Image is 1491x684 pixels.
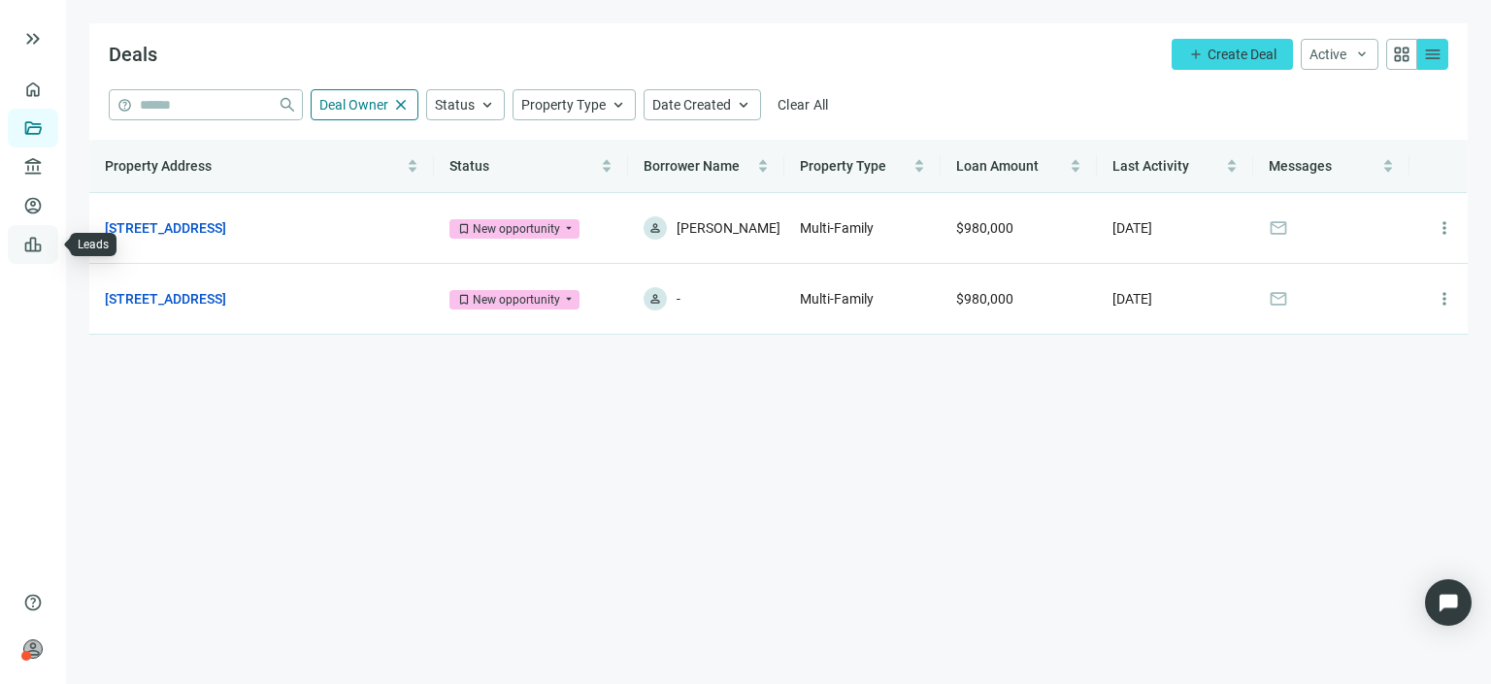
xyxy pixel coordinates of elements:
span: Create Deal [1208,47,1276,62]
button: addCreate Deal [1172,39,1293,70]
span: [DATE] [1112,291,1152,307]
button: keyboard_double_arrow_right [21,27,45,50]
span: Status [435,97,475,113]
span: [DATE] [1112,220,1152,236]
span: keyboard_arrow_up [735,96,752,114]
span: mail [1269,218,1288,238]
a: [STREET_ADDRESS] [105,217,226,239]
span: keyboard_arrow_up [610,96,627,114]
span: bookmark [457,222,471,236]
button: Activekeyboard_arrow_down [1301,39,1378,70]
span: help [23,593,43,612]
a: [STREET_ADDRESS] [105,288,226,309]
span: close [392,96,410,114]
button: more_vert [1425,279,1464,318]
span: account_balance [23,157,37,177]
span: person [648,292,662,306]
span: keyboard_arrow_down [1354,47,1370,62]
span: [PERSON_NAME] [677,216,780,240]
div: Open Intercom Messenger [1425,579,1472,626]
span: Status [449,158,489,174]
span: grid_view [1392,45,1411,64]
span: Multi-Family [800,220,874,236]
span: Date Created [652,97,731,113]
span: - [677,287,680,310]
span: person [648,221,662,235]
span: Active [1309,47,1346,62]
div: New opportunity [473,290,560,309]
span: $980,000 [956,220,1013,236]
span: Multi-Family [800,291,874,307]
span: $980,000 [956,291,1013,307]
button: Clear All [769,89,838,120]
span: more_vert [1435,289,1454,309]
span: more_vert [1435,218,1454,238]
span: bookmark [457,293,471,307]
span: Clear All [778,97,829,113]
span: Property Type [800,158,886,174]
button: more_vert [1425,209,1464,247]
span: Property Type [521,97,606,113]
span: person [23,639,43,659]
span: Deal Owner [319,97,388,113]
span: add [1188,47,1204,62]
span: Borrower Name [644,158,740,174]
span: Last Activity [1112,158,1189,174]
span: Loan Amount [956,158,1039,174]
span: menu [1423,45,1442,64]
div: New opportunity [473,219,560,239]
span: keyboard_arrow_up [479,96,496,114]
span: Property Address [105,158,212,174]
span: Messages [1269,158,1332,174]
span: mail [1269,289,1288,309]
span: help [117,98,132,113]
